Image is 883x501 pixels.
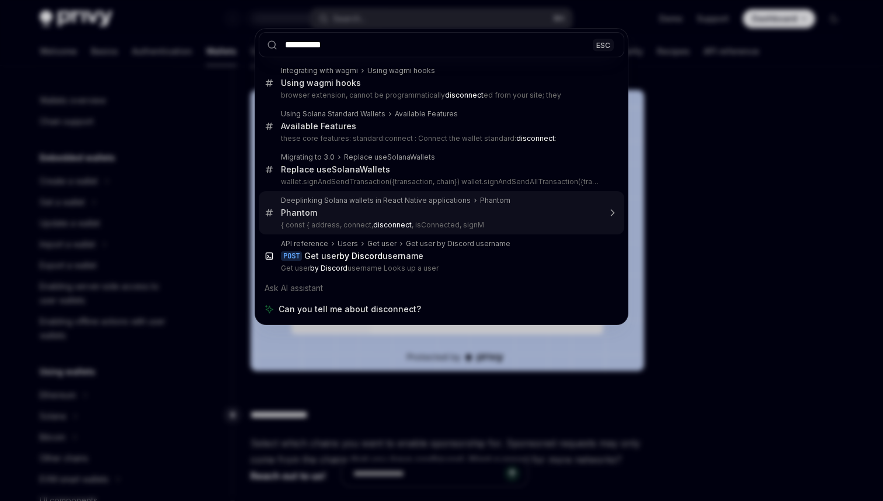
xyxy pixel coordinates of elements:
[445,91,484,99] b: disconnect
[516,134,555,143] b: disconnect
[281,66,358,75] div: Integrating with wagmi
[310,264,347,272] b: by Discord
[281,164,390,175] div: Replace useSolanaWallets
[259,278,624,299] div: Ask AI assistant
[281,264,600,273] p: Get user username Looks up a user
[373,220,412,229] b: disconnect
[281,239,328,248] div: API reference
[281,177,600,186] p: wallet.signAndSendTransaction({transaction, chain}) wallet.signAndSendAllTransaction({transaction, c
[281,196,471,205] div: Deeplinking Solana wallets in React Native applications
[304,251,423,261] div: Get user username
[281,134,600,143] p: these core features: standard:connect : Connect the wallet standard: :
[279,303,421,315] span: Can you tell me about disconnect?
[281,121,356,132] div: Available Features
[367,66,435,75] div: Using wagmi hooks
[593,39,614,51] div: ESC
[406,239,510,248] div: Get user by Discord username
[281,251,302,261] div: POST
[480,196,510,205] div: Phantom
[338,239,358,248] div: Users
[281,220,600,230] p: { const { address, connect, , isConnected, signM
[367,239,397,248] div: Get user
[281,109,385,119] div: Using Solana Standard Wallets
[344,153,435,162] div: Replace useSolanaWallets
[395,109,458,119] div: Available Features
[281,153,335,162] div: Migrating to 3.0
[339,251,383,261] b: by Discord
[281,208,317,218] div: Phantom
[281,78,361,88] div: Using wagmi hooks
[281,91,600,100] p: browser extension, cannot be programmatically ed from your site; they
